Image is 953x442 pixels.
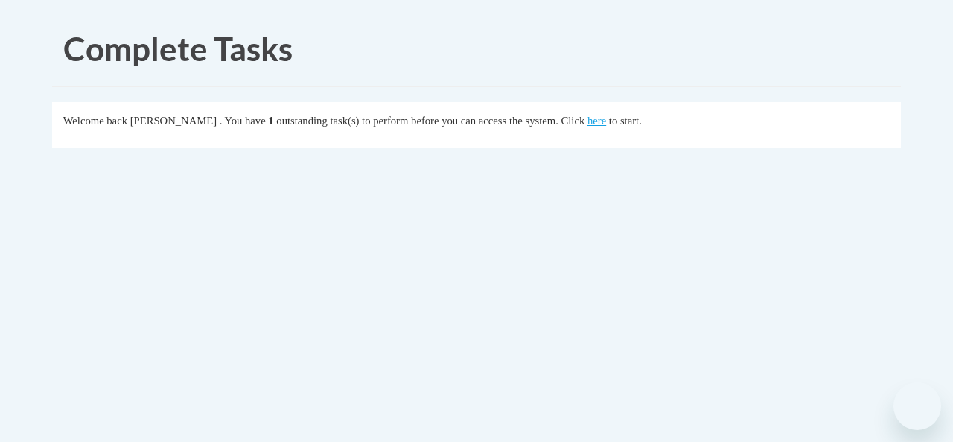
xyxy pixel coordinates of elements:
[130,115,217,127] span: [PERSON_NAME]
[268,115,273,127] span: 1
[893,382,941,430] iframe: Button to launch messaging window
[609,115,642,127] span: to start.
[63,29,293,68] span: Complete Tasks
[63,115,127,127] span: Welcome back
[587,115,606,127] a: here
[220,115,266,127] span: . You have
[276,115,584,127] span: outstanding task(s) to perform before you can access the system. Click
